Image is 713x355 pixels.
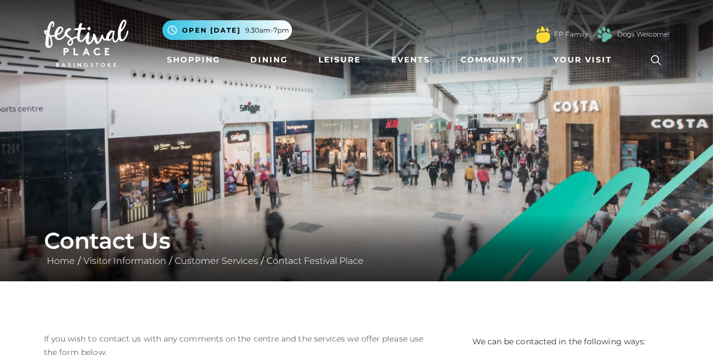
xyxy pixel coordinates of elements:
span: Your Visit [553,54,612,66]
p: We can be contacted in the following ways: [472,332,670,347]
a: Shopping [162,50,225,70]
img: Festival Place Logo [44,20,129,67]
div: / / / [36,227,678,268]
a: Contact Festival Place [264,255,366,266]
a: Customer Services [172,255,261,266]
a: Home [44,255,78,266]
a: Leisure [314,50,365,70]
h1: Contact Us [44,227,670,254]
a: Dining [246,50,293,70]
span: Open [DATE] [182,25,241,35]
a: FP Family [554,29,588,39]
a: Events [387,50,435,70]
a: Dogs Welcome! [617,29,670,39]
button: Open [DATE] 9.30am-7pm [162,20,292,40]
span: 9.30am-7pm [245,25,289,35]
a: Community [456,50,528,70]
a: Visitor Information [81,255,169,266]
a: Your Visit [549,50,622,70]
